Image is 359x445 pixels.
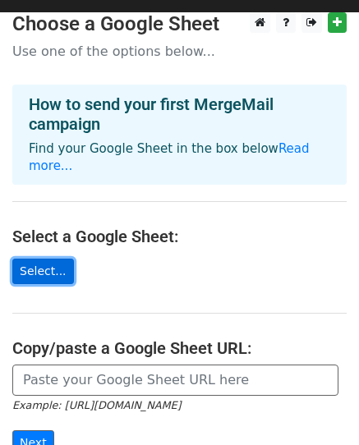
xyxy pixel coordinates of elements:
h3: Choose a Google Sheet [12,12,347,36]
small: Example: [URL][DOMAIN_NAME] [12,399,181,411]
a: Read more... [29,141,310,173]
p: Use one of the options below... [12,43,347,60]
a: Select... [12,259,74,284]
h4: Select a Google Sheet: [12,227,347,246]
iframe: Chat Widget [277,366,359,445]
h4: How to send your first MergeMail campaign [29,94,330,134]
p: Find your Google Sheet in the box below [29,140,330,175]
input: Paste your Google Sheet URL here [12,365,338,396]
h4: Copy/paste a Google Sheet URL: [12,338,347,358]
